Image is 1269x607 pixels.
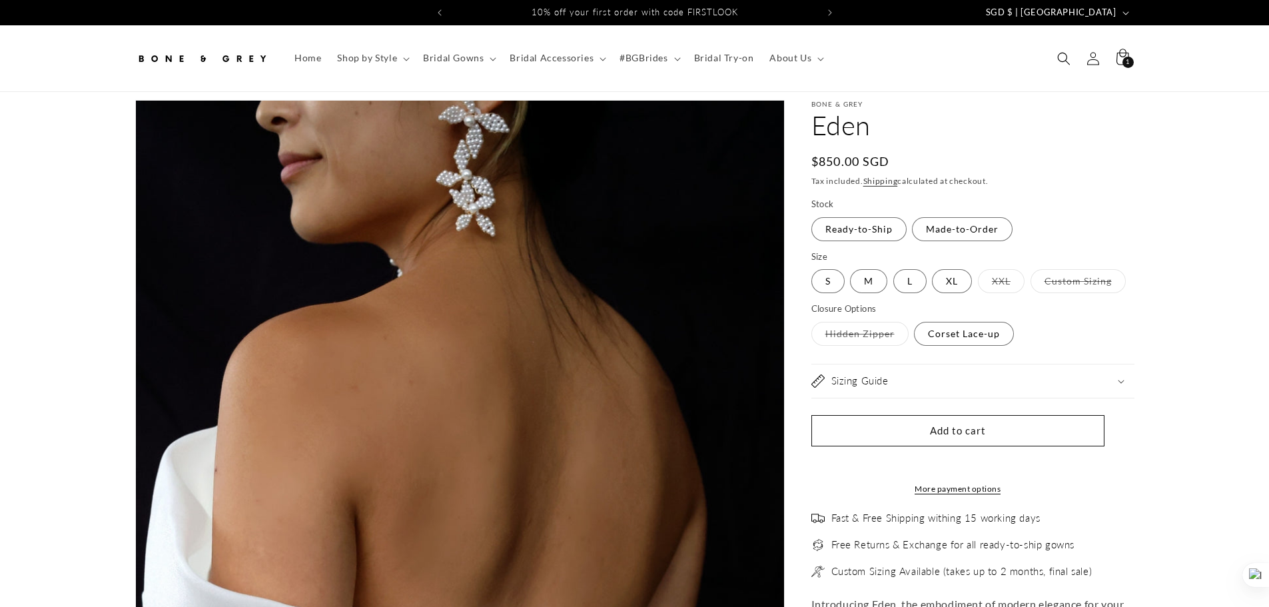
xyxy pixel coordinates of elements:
label: Hidden Zipper [811,322,909,346]
label: XXL [978,269,1025,293]
summary: Bridal Gowns [415,44,502,72]
span: #BGBrides [620,52,667,64]
label: L [893,269,927,293]
label: Ready-to-Ship [811,217,907,241]
span: Bridal Accessories [510,52,594,64]
img: Bone and Grey Bridal [135,44,268,73]
label: S [811,269,845,293]
label: M [850,269,887,293]
summary: Sizing Guide [811,364,1134,398]
a: Shipping [863,176,898,186]
span: Bridal Try-on [694,52,754,64]
span: Shop by Style [337,52,397,64]
span: SGD $ | [GEOGRAPHIC_DATA] [986,6,1116,19]
img: exchange_2.png [811,538,825,552]
div: Tax included. calculated at checkout. [811,175,1134,188]
a: Bone and Grey Bridal [130,39,273,78]
a: Home [286,44,329,72]
summary: #BGBrides [612,44,685,72]
label: Custom Sizing [1031,269,1126,293]
summary: Bridal Accessories [502,44,612,72]
span: Home [294,52,321,64]
h2: Sizing Guide [831,374,889,388]
label: Corset Lace-up [914,322,1014,346]
a: Bridal Try-on [686,44,762,72]
p: Bone & Grey [811,100,1134,108]
summary: About Us [761,44,829,72]
legend: Closure Options [811,303,878,316]
span: Fast & Free Shipping withing 15 working days [831,512,1041,525]
button: Add to cart [811,415,1104,446]
summary: Search [1049,44,1078,73]
a: More payment options [811,483,1104,495]
legend: Stock [811,198,835,211]
summary: Shop by Style [329,44,415,72]
img: needle.png [811,565,825,578]
span: About Us [769,52,811,64]
label: Made-to-Order [912,217,1013,241]
span: 1 [1126,57,1130,68]
h1: Eden [811,108,1134,143]
span: $850.00 SGD [811,153,890,171]
span: Bridal Gowns [423,52,484,64]
legend: Size [811,251,829,264]
span: 10% off your first order with code FIRSTLOOK [532,7,738,17]
span: Custom Sizing Available (takes up to 2 months, final sale) [831,565,1092,578]
span: Free Returns & Exchange for all ready-to-ship gowns [831,538,1075,552]
label: XL [932,269,972,293]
